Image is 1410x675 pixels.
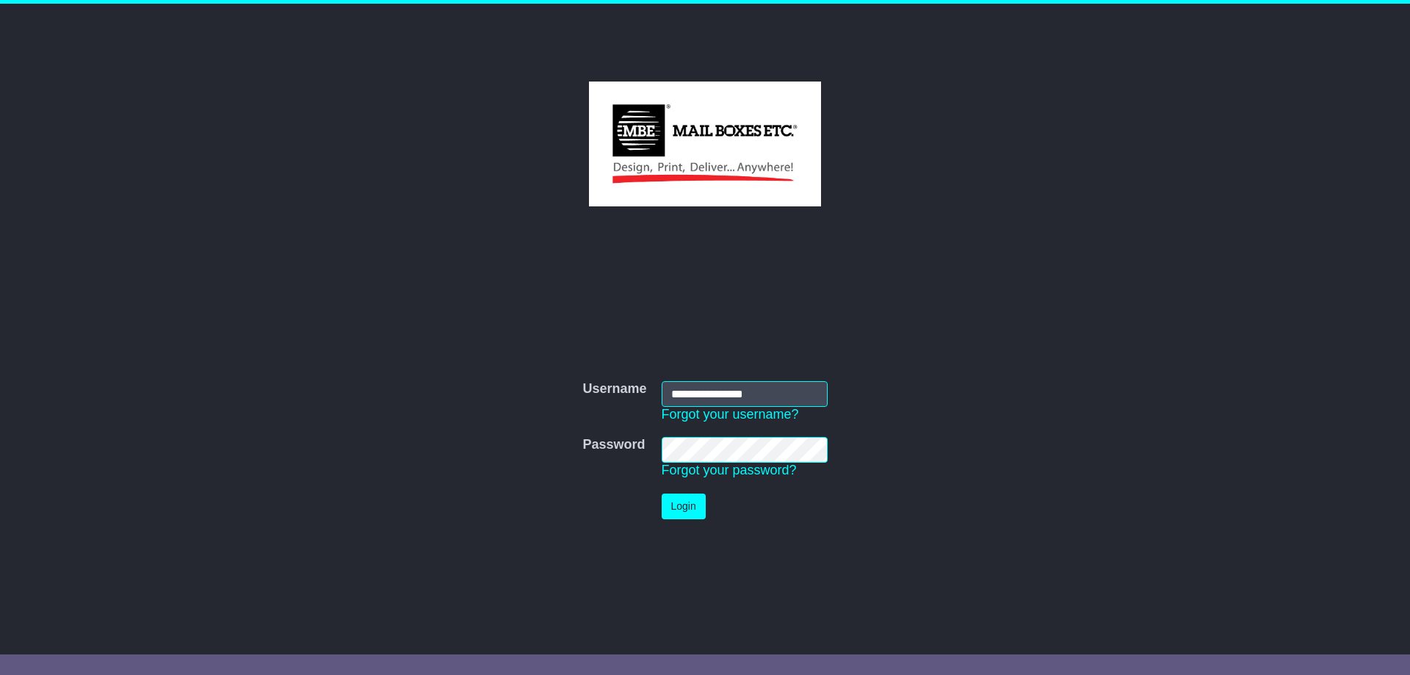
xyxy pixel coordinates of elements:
[589,82,820,206] img: MBE Bondi Junction
[662,494,706,519] button: Login
[582,381,646,397] label: Username
[582,437,645,453] label: Password
[662,407,799,422] a: Forgot your username?
[662,463,797,477] a: Forgot your password?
